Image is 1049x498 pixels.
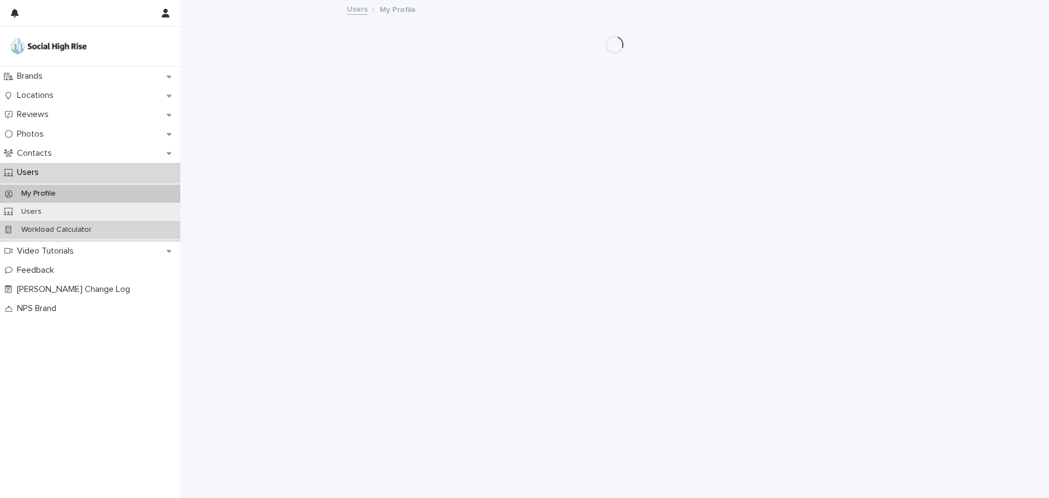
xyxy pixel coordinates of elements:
p: Reviews [13,109,57,120]
p: Feedback [13,265,63,276]
p: Video Tutorials [13,246,82,256]
p: Photos [13,129,52,139]
p: Contacts [13,148,61,159]
p: My Profile [380,3,416,15]
img: o5DnuTxEQV6sW9jFYBBf [9,36,89,57]
p: Workload Calculator [13,225,101,235]
p: Users [13,167,48,178]
p: My Profile [13,189,64,198]
a: Users [347,2,368,15]
p: NPS Brand [13,303,65,314]
p: Brands [13,71,51,81]
p: Locations [13,90,62,101]
p: Users [13,207,50,216]
p: [PERSON_NAME] Change Log [13,284,139,295]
